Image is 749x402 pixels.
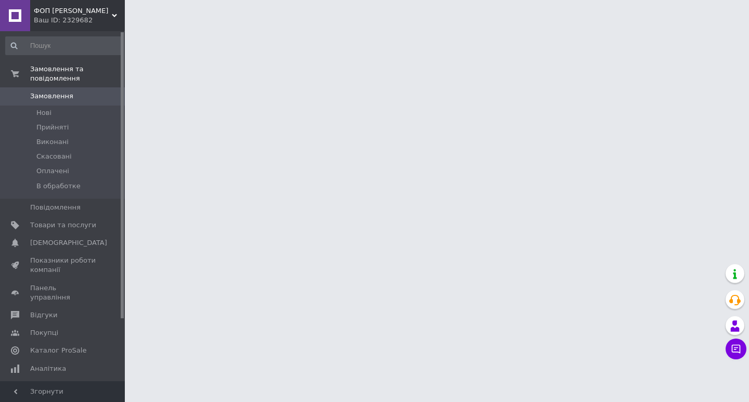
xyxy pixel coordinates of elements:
span: Каталог ProSale [30,346,86,355]
span: Замовлення та повідомлення [30,64,125,83]
span: Скасовані [36,152,72,161]
input: Пошук [5,36,123,55]
span: Виконані [36,137,69,147]
span: Показники роботи компанії [30,256,96,275]
span: Відгуки [30,310,57,320]
span: Нові [36,108,51,118]
span: Прийняті [36,123,69,132]
span: Товари та послуги [30,221,96,230]
span: Аналітика [30,364,66,373]
span: Замовлення [30,92,73,101]
span: Повідомлення [30,203,81,212]
span: Панель управління [30,283,96,302]
span: ФОП Соломка М.П. [34,6,112,16]
div: Ваш ID: 2329682 [34,16,125,25]
span: Оплачені [36,166,69,176]
span: Покупці [30,328,58,338]
span: [DEMOGRAPHIC_DATA] [30,238,107,248]
button: Чат з покупцем [726,339,746,359]
span: В обработке [36,181,81,191]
